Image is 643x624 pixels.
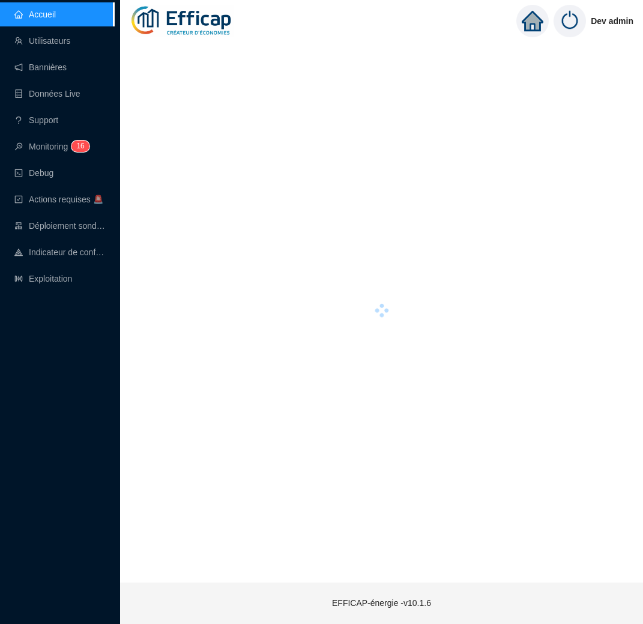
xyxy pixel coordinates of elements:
span: Actions requises 🚨 [29,195,103,204]
a: questionSupport [14,115,58,125]
span: Dev admin [591,2,633,40]
a: heat-mapIndicateur de confort [14,247,106,257]
a: clusterDéploiement sondes [14,221,106,231]
span: 1 [76,142,80,150]
a: codeDebug [14,168,53,178]
span: EFFICAP-énergie - v10.1.6 [332,598,431,608]
a: monitorMonitoring16 [14,142,86,151]
a: notificationBannières [14,62,67,72]
span: home [522,10,543,32]
a: homeAccueil [14,10,56,19]
a: slidersExploitation [14,274,72,283]
span: 6 [80,142,85,150]
sup: 16 [71,141,89,152]
span: check-square [14,195,23,204]
img: power [554,5,586,37]
a: teamUtilisateurs [14,36,70,46]
a: databaseDonnées Live [14,89,80,98]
